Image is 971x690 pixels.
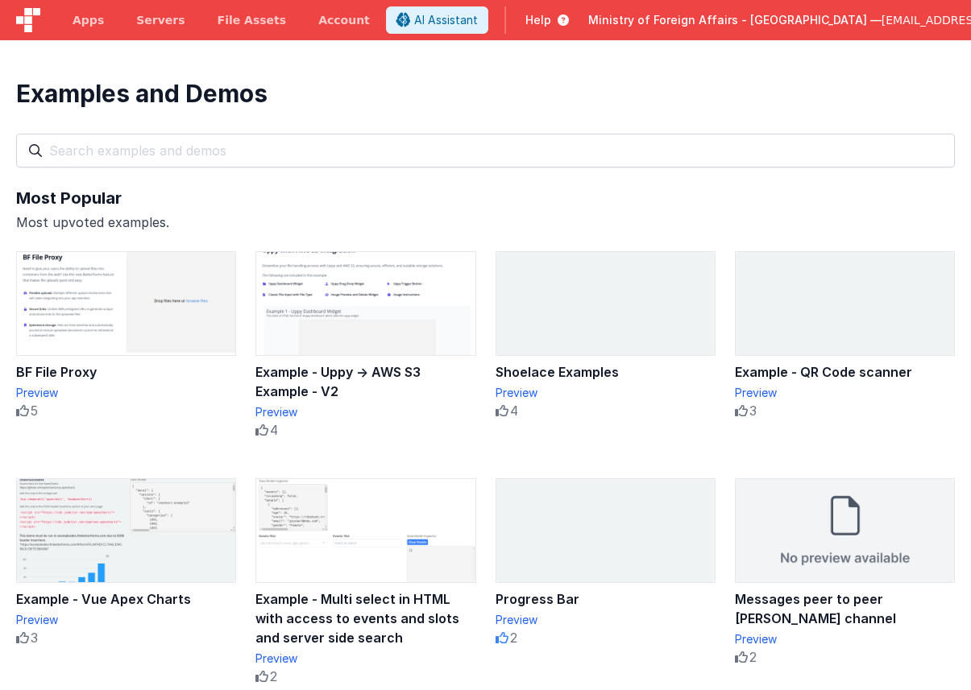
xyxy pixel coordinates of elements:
[31,628,38,647] span: 3
[270,667,277,686] span: 2
[496,589,716,609] div: Progress Bar
[16,589,236,609] div: Example - Vue Apex Charts
[735,362,955,382] div: Example - QR Code scanner
[218,12,287,28] span: File Assets
[270,420,278,440] span: 4
[136,12,185,28] span: Servers
[16,385,236,401] div: Preview
[735,385,955,401] div: Preview
[588,12,882,28] span: Ministry of Foreign Affairs - [GEOGRAPHIC_DATA] —
[510,401,518,420] span: 4
[255,362,475,401] div: Example - Uppy → AWS S3 Example - V2
[735,589,955,628] div: Messages peer to peer [PERSON_NAME] channel
[31,401,38,420] span: 5
[525,12,551,28] span: Help
[16,79,955,108] div: Examples and Demos
[496,385,716,401] div: Preview
[16,213,955,232] div: Most upvoted examples.
[16,134,955,167] input: Search examples and demos
[16,362,236,382] div: BF File Proxy
[510,628,517,647] span: 2
[386,6,488,34] button: AI Assistant
[255,589,475,647] div: Example - Multi select in HTML with access to events and slots and server side search
[735,631,955,647] div: Preview
[16,187,955,209] div: Most Popular
[496,612,716,628] div: Preview
[255,404,475,420] div: Preview
[496,362,716,382] div: Shoelace Examples
[73,12,104,28] span: Apps
[414,12,478,28] span: AI Assistant
[749,401,757,420] span: 3
[16,612,236,628] div: Preview
[255,651,475,667] div: Preview
[749,647,757,667] span: 2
